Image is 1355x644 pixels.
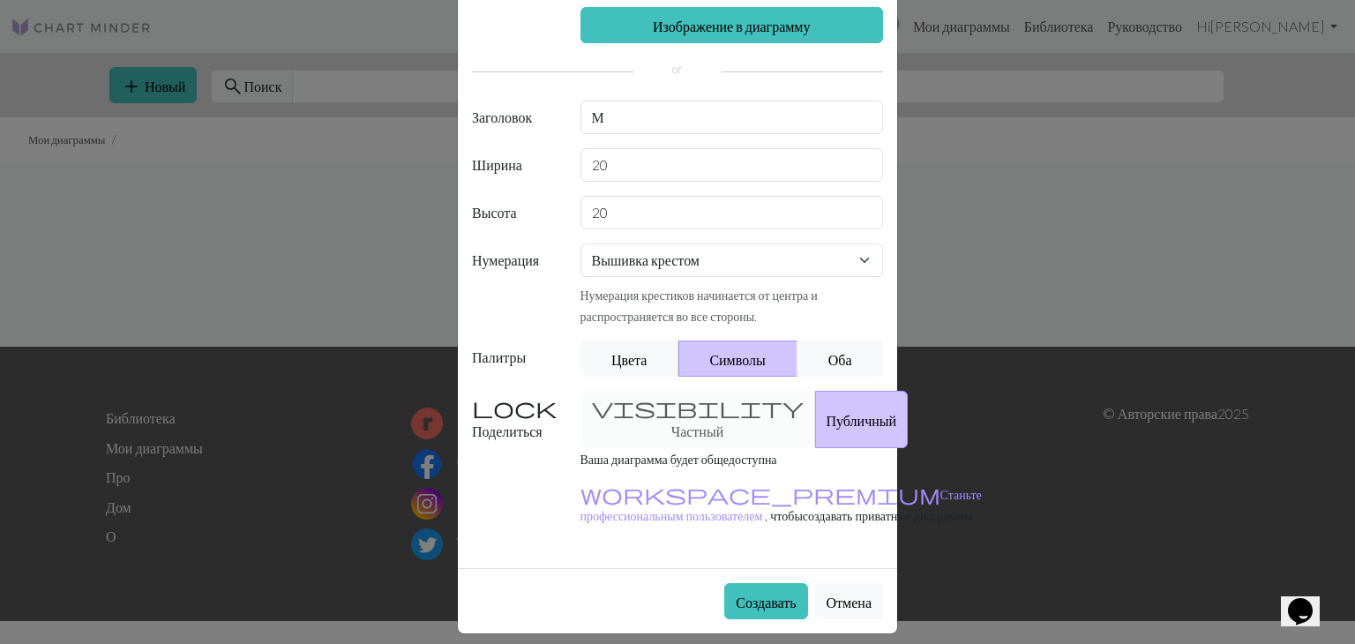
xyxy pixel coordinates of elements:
button: Цвета [580,341,679,377]
button: Публичный [815,391,909,448]
font: Ширина [472,156,522,173]
font: Изображение в диаграмму [653,18,810,34]
font: Нумерация [472,251,539,268]
a: Изображение в диаграмму [580,7,884,43]
font: Высота [472,204,517,221]
button: Отмена [815,583,883,619]
button: Создавать [724,583,807,619]
font: Ваша диаграмма будет общедоступна [580,452,777,467]
font: Символы [709,351,765,368]
font: Цвета [611,351,647,368]
font: Создавать [736,594,796,610]
font: Палитры [472,348,526,365]
font: Поделиться [472,423,543,439]
font: Нумерация крестиков начинается от центра и распространяется во все стороны. [580,288,818,324]
button: Оба [797,341,883,377]
iframe: виджет чата [1281,573,1337,626]
font: , чтобы [765,508,803,523]
font: Заголовок [472,109,532,125]
font: Отмена [827,594,872,610]
button: Символы [678,341,797,377]
font: создавать приватные диаграммы [803,508,973,523]
font: Публичный [827,412,897,429]
a: Станьте профессиональным пользователем [580,487,982,523]
span: workspace_premium [580,482,940,506]
font: Оба [828,351,852,368]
